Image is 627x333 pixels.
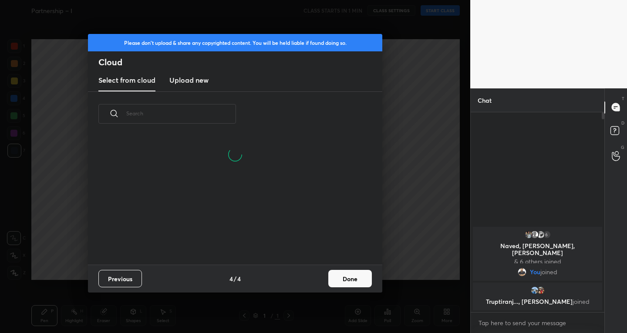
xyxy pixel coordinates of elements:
[229,274,233,283] h4: 4
[543,230,551,239] div: 6
[540,269,557,276] span: joined
[622,95,624,102] p: T
[98,270,142,287] button: Previous
[169,75,209,85] h3: Upload new
[524,230,533,239] img: 0cdeea995d7f487f8e115603a09b9cb6.jpg
[478,258,597,265] p: & 6 others joined
[530,286,539,295] img: 8c720e6d7ac54b6bbdd0c90e54489dae.jpg
[126,95,236,132] input: Search
[573,297,590,306] span: joined
[530,269,540,276] span: You
[98,57,382,68] h2: Cloud
[471,225,604,313] div: grid
[478,242,597,256] p: Naved, [PERSON_NAME], [PERSON_NAME]
[536,230,545,239] img: 75c73dcfa12a45d2ae90345e5e55ddb5.None
[518,268,526,276] img: eb572a6c184c4c0488efe4485259b19d.jpg
[536,286,545,295] img: 3
[88,34,382,51] div: Please don't upload & share any copyrighted content. You will be held liable if found doing so.
[621,120,624,126] p: D
[621,144,624,151] p: G
[478,298,597,305] p: Truptiranj..., [PERSON_NAME]
[471,89,499,112] p: Chat
[328,270,372,287] button: Done
[530,230,539,239] img: default.png
[237,274,241,283] h4: 4
[234,274,236,283] h4: /
[98,75,155,85] h3: Select from cloud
